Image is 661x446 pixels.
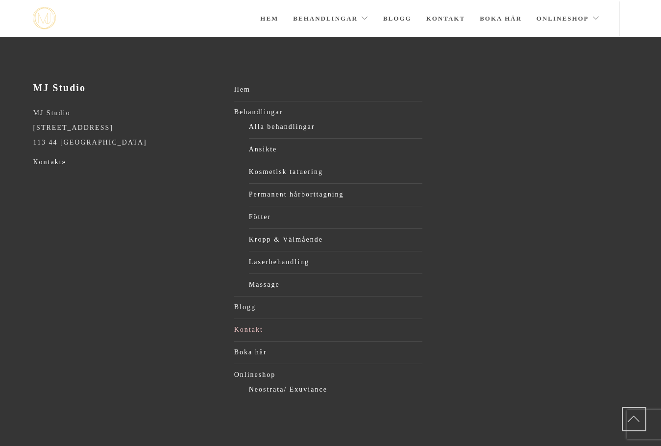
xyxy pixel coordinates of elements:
a: Hem [260,1,278,36]
strong: » [62,158,67,166]
a: Hem [234,82,422,97]
a: Laserbehandling [249,255,422,270]
a: Blogg [383,1,412,36]
a: Boka här [234,345,422,360]
a: Neostrata/ Exuviance [249,382,422,397]
h3: MJ Studio [33,82,221,94]
a: Blogg [234,300,422,315]
a: Onlineshop [537,1,600,36]
a: mjstudio mjstudio mjstudio [33,7,56,29]
a: Alla behandlingar [249,120,422,134]
a: Ansikte [249,142,422,157]
a: Kropp & Välmående [249,232,422,247]
img: mjstudio [33,7,56,29]
a: Onlineshop [234,368,422,382]
p: MJ Studio [STREET_ADDRESS] 113 44 [GEOGRAPHIC_DATA] [33,106,221,150]
a: Behandlingar [234,105,422,120]
a: Kontakt» [33,158,66,166]
a: Kontakt [234,322,422,337]
a: Permanent hårborttagning [249,187,422,202]
a: Boka här [480,1,522,36]
a: Massage [249,277,422,292]
a: Fötter [249,210,422,224]
a: Behandlingar [293,1,368,36]
a: Kosmetisk tatuering [249,165,422,179]
a: Kontakt [426,1,465,36]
